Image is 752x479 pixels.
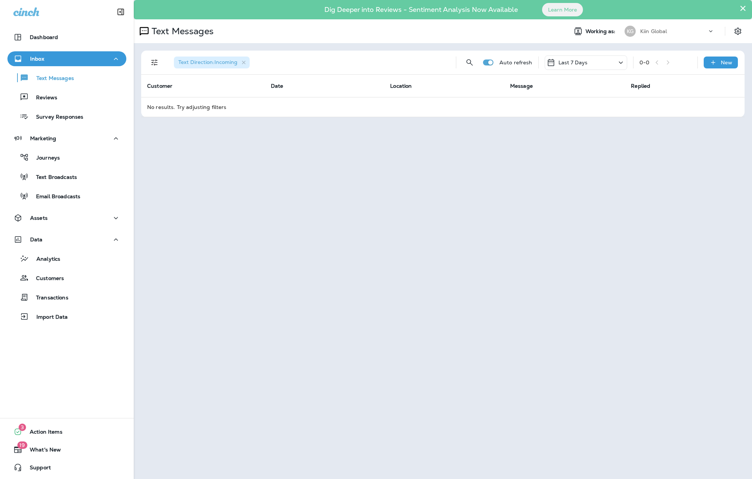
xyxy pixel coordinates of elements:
[147,55,162,70] button: Filters
[631,83,650,89] span: Replied
[7,89,126,105] button: Reviews
[7,150,126,165] button: Journeys
[19,424,26,431] span: 3
[7,169,126,184] button: Text Broadcasts
[147,83,172,89] span: Customer
[29,193,80,200] p: Email Broadcasts
[7,70,126,86] button: Text Messages
[29,174,77,181] p: Text Broadcasts
[7,51,126,66] button: Inbox
[7,270,126,286] button: Customers
[29,314,68,321] p: Import Data
[29,75,74,82] p: Text Messages
[30,215,48,221] p: Assets
[7,131,126,146] button: Marketing
[7,188,126,204] button: Email Broadcasts
[30,135,56,141] p: Marketing
[7,210,126,225] button: Assets
[30,34,58,40] p: Dashboard
[7,109,126,124] button: Survey Responses
[639,60,649,65] div: 0 - 0
[7,30,126,45] button: Dashboard
[7,309,126,324] button: Import Data
[29,94,57,102] p: Reviews
[271,83,283,89] span: Date
[29,256,60,263] p: Analytics
[7,424,126,439] button: 3Action Items
[30,56,44,62] p: Inbox
[29,275,64,282] p: Customers
[462,55,477,70] button: Search Messages
[174,57,250,68] div: Text Direction:Incoming
[303,9,539,11] p: Dig Deeper into Reviews - Sentiment Analysis Now Available
[542,3,583,16] button: Learn More
[499,60,532,65] p: Auto refresh
[7,251,126,266] button: Analytics
[739,2,746,14] button: Close
[7,289,126,305] button: Transactions
[721,60,732,65] p: New
[29,114,83,121] p: Survey Responses
[178,59,237,65] span: Text Direction : Incoming
[7,232,126,247] button: Data
[29,155,60,162] p: Journeys
[586,28,617,35] span: Working as:
[141,97,745,117] td: No results. Try adjusting filters
[625,26,636,37] div: KG
[7,442,126,457] button: 19What's New
[22,447,61,456] span: What's New
[17,441,27,449] span: 19
[7,460,126,475] button: Support
[390,83,412,89] span: Location
[558,60,588,65] p: Last 7 Days
[149,26,214,37] p: Text Messages
[731,25,745,38] button: Settings
[510,83,533,89] span: Message
[110,4,131,19] button: Collapse Sidebar
[29,295,68,302] p: Transactions
[30,237,43,242] p: Data
[22,429,62,438] span: Action Items
[22,464,51,473] span: Support
[640,28,667,34] p: Kiin Global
